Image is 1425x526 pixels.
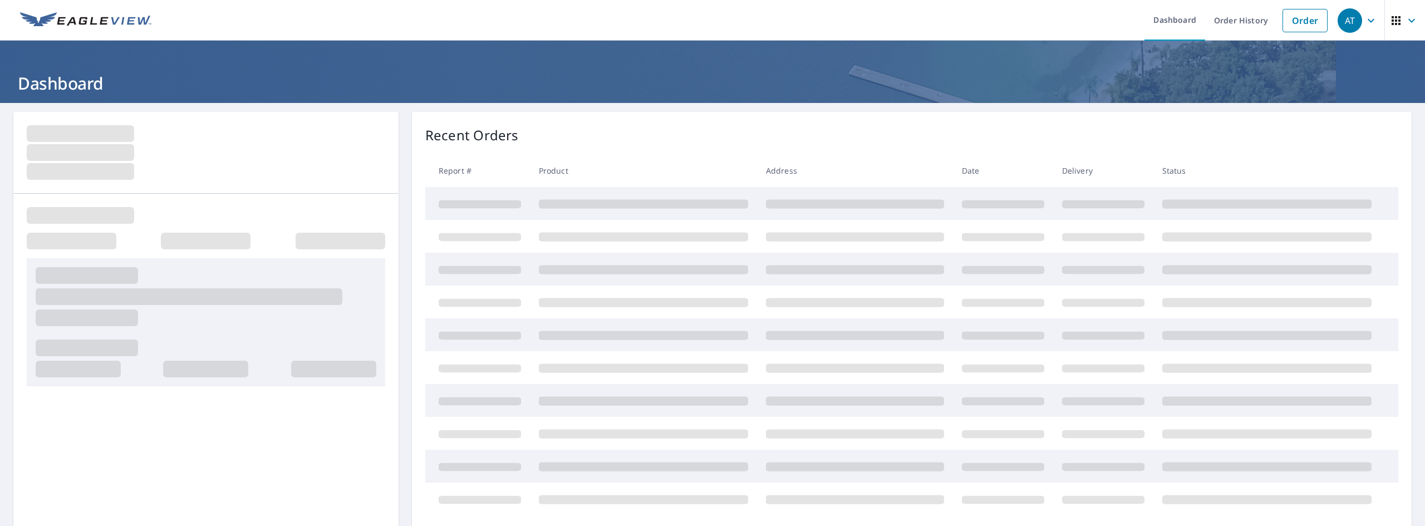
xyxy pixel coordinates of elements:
[1338,8,1362,33] div: AT
[953,154,1053,187] th: Date
[1053,154,1153,187] th: Delivery
[13,72,1412,95] h1: Dashboard
[1282,9,1328,32] a: Order
[425,125,519,145] p: Recent Orders
[20,12,151,29] img: EV Logo
[425,154,530,187] th: Report #
[1153,154,1380,187] th: Status
[757,154,953,187] th: Address
[530,154,757,187] th: Product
